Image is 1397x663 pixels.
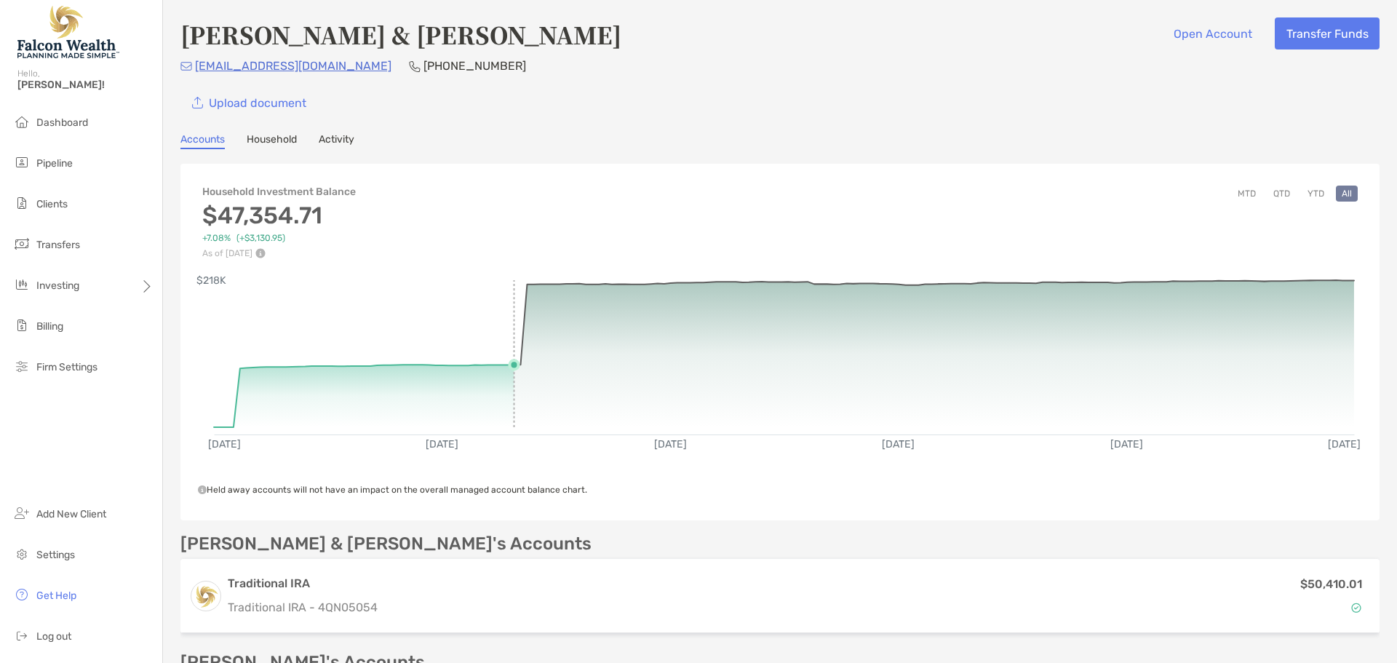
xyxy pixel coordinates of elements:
button: Open Account [1162,17,1263,49]
span: (+$3,130.95) [236,233,285,244]
span: Transfers [36,239,80,251]
span: Billing [36,320,63,333]
span: Pipeline [36,157,73,170]
span: Held away accounts will not have an impact on the overall managed account balance chart. [198,485,587,495]
p: Traditional IRA - 4QN05054 [228,598,378,616]
p: [EMAIL_ADDRESS][DOMAIN_NAME] [195,57,391,75]
button: QTD [1267,186,1296,202]
img: get-help icon [13,586,31,603]
a: Upload document [180,87,317,119]
button: Transfer Funds [1275,17,1380,49]
img: transfers icon [13,235,31,253]
img: pipeline icon [13,154,31,171]
img: Email Icon [180,62,192,71]
img: firm-settings icon [13,357,31,375]
img: logo account [191,581,220,611]
img: button icon [192,97,203,109]
img: Performance Info [255,248,266,258]
img: dashboard icon [13,113,31,130]
img: billing icon [13,317,31,334]
h4: Household Investment Balance [202,186,356,198]
span: Settings [36,549,75,561]
img: clients icon [13,194,31,212]
text: [DATE] [1328,438,1361,450]
text: [DATE] [882,438,915,450]
span: +7.08% [202,233,231,244]
img: settings icon [13,545,31,563]
text: [DATE] [426,438,458,450]
span: Investing [36,279,79,292]
h4: [PERSON_NAME] & [PERSON_NAME] [180,17,621,51]
a: Household [247,133,297,149]
img: Phone Icon [409,60,421,72]
img: Account Status icon [1351,603,1361,613]
img: add_new_client icon [13,504,31,522]
img: logout icon [13,627,31,644]
h3: $47,354.71 [202,202,356,229]
p: [PHONE_NUMBER] [423,57,526,75]
text: $218K [196,274,226,287]
span: [PERSON_NAME]! [17,79,154,91]
span: Log out [36,630,71,643]
p: [PERSON_NAME] & [PERSON_NAME]'s Accounts [180,535,592,553]
span: Add New Client [36,508,106,520]
span: Dashboard [36,116,88,129]
text: [DATE] [1110,438,1143,450]
text: [DATE] [654,438,687,450]
img: investing icon [13,276,31,293]
p: $50,410.01 [1300,575,1362,593]
a: Accounts [180,133,225,149]
img: Falcon Wealth Planning Logo [17,6,119,58]
button: MTD [1232,186,1262,202]
text: [DATE] [208,438,241,450]
span: Get Help [36,589,76,602]
span: Clients [36,198,68,210]
p: As of [DATE] [202,248,356,258]
a: Activity [319,133,354,149]
h3: Traditional IRA [228,575,378,592]
button: YTD [1302,186,1330,202]
span: Firm Settings [36,361,97,373]
button: All [1336,186,1358,202]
